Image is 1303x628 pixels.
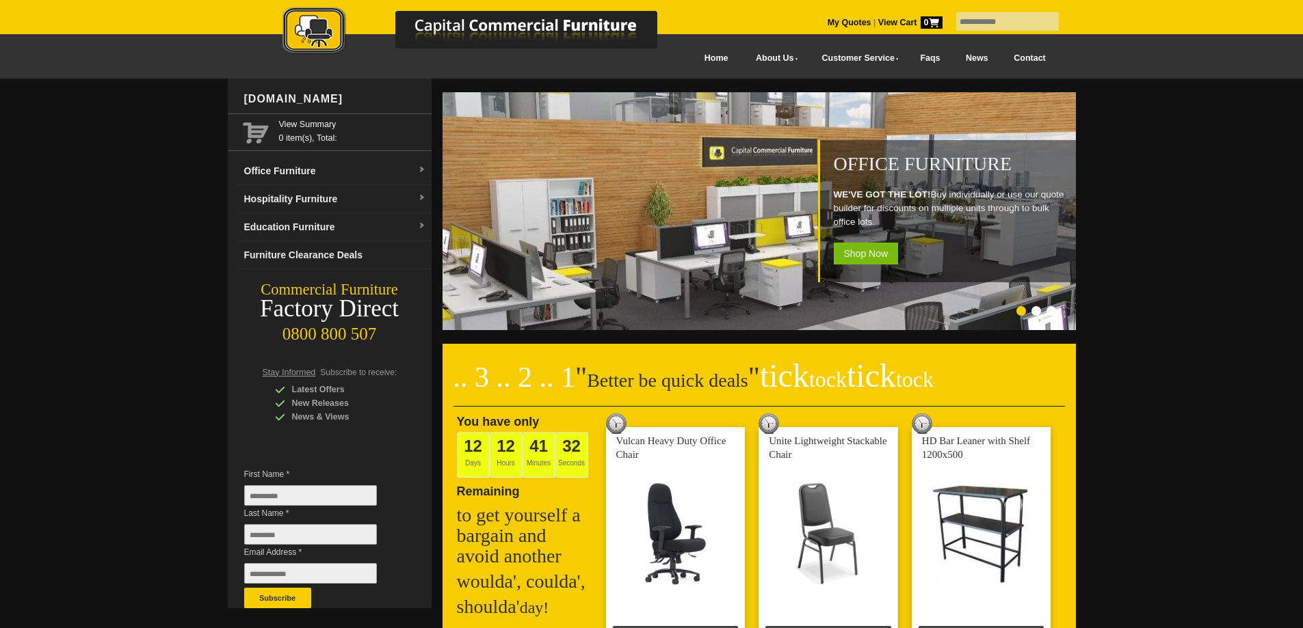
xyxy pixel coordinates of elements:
[457,597,594,618] h2: shoulda'
[275,383,405,396] div: Latest Offers
[443,323,1079,332] a: Office Furniture WE'VE GOT THE LOT!Buy individually or use our quote builder for discounts on mul...
[453,366,1065,407] h2: Better be quick deals
[760,357,934,394] span: tick tick
[834,154,1069,174] h1: Office Furniture
[523,432,555,478] span: Minutes
[244,545,397,559] span: Email Address *
[834,188,1069,229] p: Buy individually or use our quote builder for discounts on multiple units through to bulk office ...
[244,485,377,506] input: First Name *
[228,318,432,344] div: 0800 800 507
[562,437,581,455] span: 32
[457,571,594,592] h2: woulda', coulda',
[244,563,377,584] input: Email Address *
[748,361,934,393] span: "
[1001,43,1058,74] a: Contact
[263,368,316,377] span: Stay Informed
[520,599,549,616] span: day!
[457,415,540,428] span: You have only
[320,368,397,377] span: Subscribe to receive:
[457,432,490,478] span: Days
[239,241,432,269] a: Furniture Clearance Deals
[418,194,426,202] img: dropdown
[606,413,627,434] img: tick tock deal clock
[239,157,432,185] a: Office Furnituredropdown
[896,367,934,392] span: tock
[244,467,397,481] span: First Name *
[878,18,943,27] strong: View Cart
[245,7,724,61] a: Capital Commercial Furniture Logo
[228,299,432,318] div: Factory Direct
[741,43,806,74] a: About Us
[809,367,847,392] span: tock
[908,43,953,74] a: Faqs
[453,361,576,393] span: .. 3 .. 2 .. 1
[575,361,587,393] span: "
[555,432,588,478] span: Seconds
[275,396,405,410] div: New Releases
[490,432,523,478] span: Hours
[245,7,724,57] img: Capital Commercial Furniture Logo
[239,79,432,120] div: [DOMAIN_NAME]
[953,43,1001,74] a: News
[1031,306,1041,316] li: Page dot 2
[244,524,377,545] input: Last Name *
[239,185,432,213] a: Hospitality Furnituredropdown
[1047,306,1056,316] li: Page dot 3
[279,118,426,143] span: 0 item(s), Total:
[244,506,397,520] span: Last Name *
[239,213,432,241] a: Education Furnituredropdown
[834,243,899,264] span: Shop Now
[1016,306,1026,316] li: Page dot 1
[244,588,311,608] button: Subscribe
[834,189,931,200] strong: WE'VE GOT THE LOT!
[464,437,482,455] span: 12
[497,437,515,455] span: 12
[806,43,907,74] a: Customer Service
[418,166,426,174] img: dropdown
[457,505,594,566] h2: to get yourself a bargain and avoid another
[759,413,779,434] img: tick tock deal clock
[828,18,871,27] a: My Quotes
[279,118,426,131] a: View Summary
[457,479,520,498] span: Remaining
[529,437,548,455] span: 41
[921,16,943,29] span: 0
[418,222,426,230] img: dropdown
[876,18,942,27] a: View Cart0
[443,92,1079,330] img: Office Furniture
[228,280,432,299] div: Commercial Furniture
[275,410,405,424] div: News & Views
[912,413,932,434] img: tick tock deal clock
